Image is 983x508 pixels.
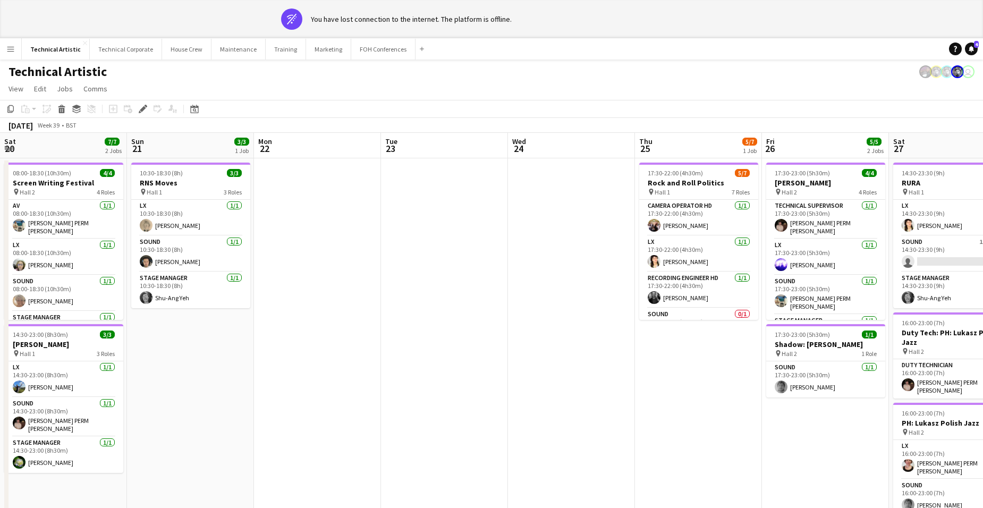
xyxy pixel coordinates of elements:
[131,178,250,188] h3: RNS Moves
[766,137,775,146] span: Fri
[35,121,62,129] span: Week 39
[3,142,16,155] span: 20
[34,84,46,94] span: Edit
[902,409,945,417] span: 16:00-23:00 (7h)
[902,169,945,177] span: 14:30-23:30 (9h)
[639,137,652,146] span: Thu
[90,39,162,60] button: Technical Corporate
[131,272,250,308] app-card-role: Stage Manager1/110:30-18:30 (8h)Shu-Ang Yeh
[782,350,797,358] span: Hall 2
[974,41,979,48] span: 4
[131,163,250,308] app-job-card: 10:30-18:30 (8h)3/3RNS Moves Hall 13 RolesLX1/110:30-18:30 (8h)[PERSON_NAME]Sound1/110:30-18:30 (...
[742,138,757,146] span: 5/7
[861,350,877,358] span: 1 Role
[9,120,33,131] div: [DATE]
[9,64,107,80] h1: Technical Artistic
[639,236,758,272] app-card-role: LX1/117:30-22:00 (4h30m)[PERSON_NAME]
[766,361,885,397] app-card-role: Sound1/117:30-23:00 (5h30m)[PERSON_NAME]
[4,275,123,311] app-card-role: Sound1/108:00-18:30 (10h30m)[PERSON_NAME]
[105,147,122,155] div: 2 Jobs
[105,138,120,146] span: 7/7
[97,350,115,358] span: 3 Roles
[511,142,526,155] span: 24
[131,236,250,272] app-card-role: Sound1/110:30-18:30 (8h)[PERSON_NAME]
[732,188,750,196] span: 7 Roles
[79,82,112,96] a: Comms
[224,188,242,196] span: 3 Roles
[743,147,757,155] div: 1 Job
[4,163,123,320] app-job-card: 08:00-18:30 (10h30m)4/4Screen Writing Festival Hall 24 RolesAV1/108:00-18:30 (10h30m)[PERSON_NAME...
[257,142,272,155] span: 22
[4,324,123,473] app-job-card: 14:30-23:00 (8h30m)3/3[PERSON_NAME] Hall 13 RolesLX1/114:30-23:00 (8h30m)[PERSON_NAME]Sound1/114:...
[892,142,905,155] span: 27
[4,239,123,275] app-card-role: LX1/108:00-18:30 (10h30m)[PERSON_NAME]
[775,169,830,177] span: 17:30-23:00 (5h30m)
[867,147,884,155] div: 2 Jobs
[235,147,249,155] div: 1 Job
[20,188,35,196] span: Hall 2
[930,65,943,78] app-user-avatar: Krisztian PERM Vass
[131,137,144,146] span: Sun
[211,39,266,60] button: Maintenance
[4,311,123,348] app-card-role: Stage Manager1/1
[130,142,144,155] span: 21
[735,169,750,177] span: 5/7
[4,361,123,397] app-card-role: LX1/114:30-23:00 (8h30m)[PERSON_NAME]
[639,200,758,236] app-card-role: Camera Operator HD1/117:30-22:00 (4h30m)[PERSON_NAME]
[909,348,924,355] span: Hall 2
[965,43,978,55] a: 4
[639,178,758,188] h3: Rock and Roll Politics
[100,169,115,177] span: 4/4
[862,169,877,177] span: 4/4
[766,315,885,351] app-card-role: Stage Manager1/1
[4,178,123,188] h3: Screen Writing Festival
[951,65,964,78] app-user-avatar: Krisztian PERM Vass
[782,188,797,196] span: Hall 2
[512,137,526,146] span: Wed
[4,200,123,239] app-card-role: AV1/108:00-18:30 (10h30m)[PERSON_NAME] PERM [PERSON_NAME]
[13,331,68,338] span: 14:30-23:00 (8h30m)
[867,138,882,146] span: 5/5
[22,39,90,60] button: Technical Artistic
[638,142,652,155] span: 25
[4,137,16,146] span: Sat
[766,239,885,275] app-card-role: LX1/117:30-23:00 (5h30m)[PERSON_NAME]
[909,428,924,436] span: Hall 2
[766,275,885,315] app-card-role: Sound1/117:30-23:00 (5h30m)[PERSON_NAME] PERM [PERSON_NAME]
[306,39,351,60] button: Marketing
[4,82,28,96] a: View
[131,200,250,236] app-card-role: LX1/110:30-18:30 (8h)[PERSON_NAME]
[258,137,272,146] span: Mon
[4,397,123,437] app-card-role: Sound1/114:30-23:00 (8h30m)[PERSON_NAME] PERM [PERSON_NAME]
[859,188,877,196] span: 4 Roles
[4,340,123,349] h3: [PERSON_NAME]
[227,169,242,177] span: 3/3
[766,178,885,188] h3: [PERSON_NAME]
[940,65,953,78] app-user-avatar: Krisztian PERM Vass
[83,84,107,94] span: Comms
[385,137,397,146] span: Tue
[66,121,77,129] div: BST
[100,331,115,338] span: 3/3
[4,437,123,473] app-card-role: Stage Manager1/114:30-23:00 (8h30m)[PERSON_NAME]
[57,84,73,94] span: Jobs
[639,272,758,308] app-card-role: Recording Engineer HD1/117:30-22:00 (4h30m)[PERSON_NAME]
[766,324,885,397] app-job-card: 17:30-23:00 (5h30m)1/1Shadow: [PERSON_NAME] Hall 21 RoleSound1/117:30-23:00 (5h30m)[PERSON_NAME]
[162,39,211,60] button: House Crew
[147,188,162,196] span: Hall 1
[20,350,35,358] span: Hall 1
[53,82,77,96] a: Jobs
[9,84,23,94] span: View
[893,137,905,146] span: Sat
[639,163,758,320] app-job-card: 17:30-22:00 (4h30m)5/7Rock and Roll Politics Hall 17 RolesCamera Operator HD1/117:30-22:00 (4h30m...
[639,308,758,344] app-card-role: Sound0/117:30-22:00 (4h30m)
[766,163,885,320] app-job-card: 17:30-23:00 (5h30m)4/4[PERSON_NAME] Hall 24 RolesTechnical Supervisor1/117:30-23:00 (5h30m)[PERSO...
[266,39,306,60] button: Training
[648,169,703,177] span: 17:30-22:00 (4h30m)
[766,200,885,239] app-card-role: Technical Supervisor1/117:30-23:00 (5h30m)[PERSON_NAME] PERM [PERSON_NAME]
[30,82,50,96] a: Edit
[140,169,183,177] span: 10:30-18:30 (8h)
